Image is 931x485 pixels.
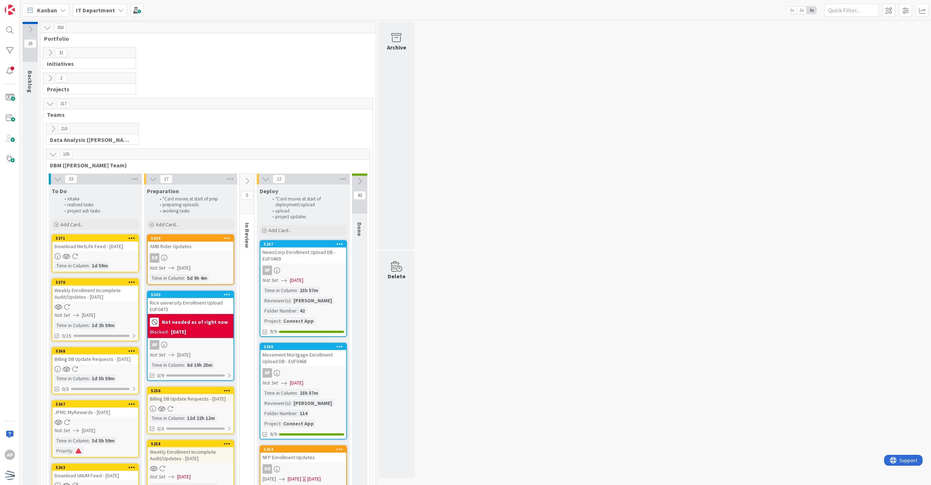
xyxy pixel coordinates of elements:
div: 5359 [151,236,233,241]
div: Time in Column [263,389,297,397]
span: 210 [58,124,70,133]
span: : [89,374,90,382]
div: Project [263,420,280,428]
div: 5266 [264,344,346,349]
li: project updates [268,214,346,220]
div: 5267NewsCorp Enrollment Upload DB - EUF0469 [260,241,346,263]
div: 5354 [264,447,346,452]
span: : [89,437,90,445]
div: 5371Download MetLife Feed - [DATE] [52,235,138,251]
div: DR [263,464,272,474]
span: Support [15,1,33,10]
img: avatar [5,470,15,480]
span: : [89,321,90,329]
i: Not Set [263,379,278,386]
div: 5354NFP Enrollment Updates [260,446,346,462]
li: intake [60,196,138,202]
div: [PERSON_NAME] [292,297,334,305]
div: AP [150,340,159,350]
li: preparing uploads [156,202,233,208]
div: 5258 [148,441,233,447]
div: NFP Enrollment Updates [260,453,346,462]
div: Download UNUM Feed - [DATE] [52,471,138,480]
div: AP [5,450,15,460]
li: upload [268,208,346,214]
div: Weekly Enrollment Incomplete Audit/Updates - [DATE] [52,286,138,302]
div: 5258Weekly Enrollment Incomplete Audit/Updates - [DATE] [148,441,233,463]
span: : [184,274,185,282]
i: Not Set [55,312,70,318]
div: Archive [387,43,406,52]
div: [PERSON_NAME] [292,399,334,407]
div: Rice university Enrollment Upload EUF0473 [148,298,233,314]
div: NewsCorp Enrollment Upload DB - EUF0469 [260,247,346,263]
div: Time in Column [263,286,297,294]
i: Not Set [150,265,165,271]
div: Project [263,317,280,325]
div: Delete [388,272,405,281]
div: 5354 [260,446,346,453]
span: 3x [807,7,816,14]
span: : [297,409,298,417]
span: 9/9 [270,328,277,335]
div: 5267 [264,242,346,247]
div: 1d 2h 59m [90,321,116,329]
span: 1x [787,7,797,14]
div: Blocked: [150,328,169,336]
span: [DATE] [82,311,95,319]
span: 9/9 [270,430,277,438]
div: 5370Weekly Enrollment Incomplete Audit/Updates - [DATE] [52,279,138,302]
div: AP [148,340,233,350]
div: 5343Rice university Enrollment Upload EUF0473 [148,291,233,314]
span: [DATE] [263,475,276,483]
div: Connect App [281,317,316,325]
div: 12d 22h 12m [185,414,217,422]
span: : [184,414,185,422]
span: 105 [60,150,72,159]
span: Done [356,222,363,236]
div: AP [263,368,272,378]
i: Not Set [150,351,165,358]
span: 0/3 [157,425,164,433]
div: 5256 [148,387,233,394]
span: Teams [47,111,364,118]
span: [DATE] [82,427,95,434]
div: Time in Column [55,374,89,382]
span: [DATE] [290,379,303,387]
span: Initiatives [47,60,127,67]
div: Reviewer(s) [263,297,291,305]
span: 43 [353,191,366,200]
input: Quick Filter... [824,4,879,17]
span: : [297,286,298,294]
span: 0/9 [157,372,164,379]
span: In Review [244,223,251,248]
span: 350 [54,23,67,32]
span: 26 [24,39,36,48]
div: Billing DB Update Requests - [DATE] [148,394,233,403]
li: working tasks [156,208,233,214]
div: 5367 [56,402,138,407]
div: 5371 [56,236,138,241]
div: 42 [298,307,307,315]
div: AP [260,266,346,275]
div: [DATE] [307,475,321,483]
div: Time in Column [55,262,89,270]
div: 5359 [148,235,233,242]
span: : [297,389,298,397]
div: 5266Movement Mortgage Enrollment Upload DB - EUF0468 [260,343,346,366]
div: 5371 [52,235,138,242]
div: 5363Download UNUM Feed - [DATE] [52,464,138,480]
span: 317 [57,99,69,108]
span: Kanban [37,6,57,15]
span: To Do [52,187,67,195]
span: : [280,317,281,325]
span: [DATE] [177,264,191,272]
span: [DATE] [177,473,191,481]
div: Movement Mortgage Enrollment Upload DB - EUF0468 [260,350,346,366]
div: Connect App [281,420,316,428]
div: 5359AMB Rider Updates [148,235,233,251]
span: [DATE] [290,277,303,284]
i: Not Set [263,277,278,283]
span: DBM (David Team) [50,162,361,169]
span: Add Card... [60,221,84,228]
